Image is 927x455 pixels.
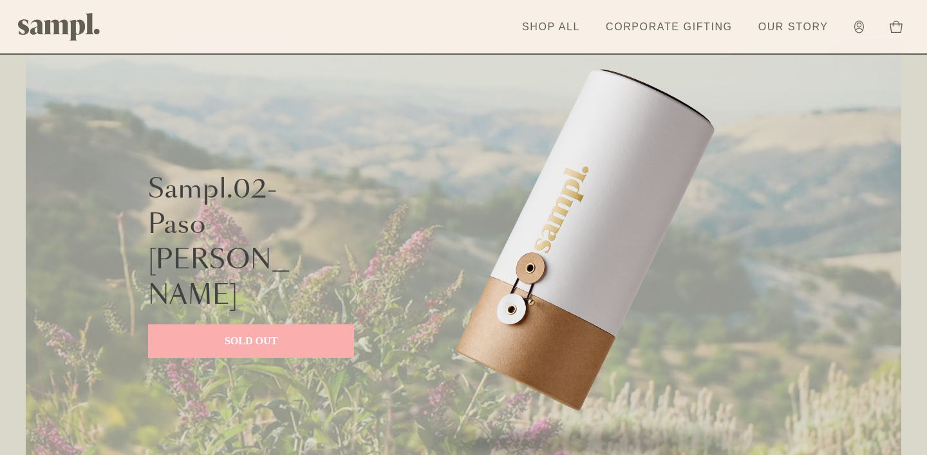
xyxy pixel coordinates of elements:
[599,13,739,41] a: Corporate Gifting
[161,333,341,349] p: SOLD OUT
[148,324,354,358] a: SOLD OUT
[18,13,100,41] img: Sampl logo
[516,13,586,41] a: Shop All
[148,208,309,314] p: Paso [PERSON_NAME]
[752,13,835,41] a: Our Story
[148,172,309,208] p: Sampl.02-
